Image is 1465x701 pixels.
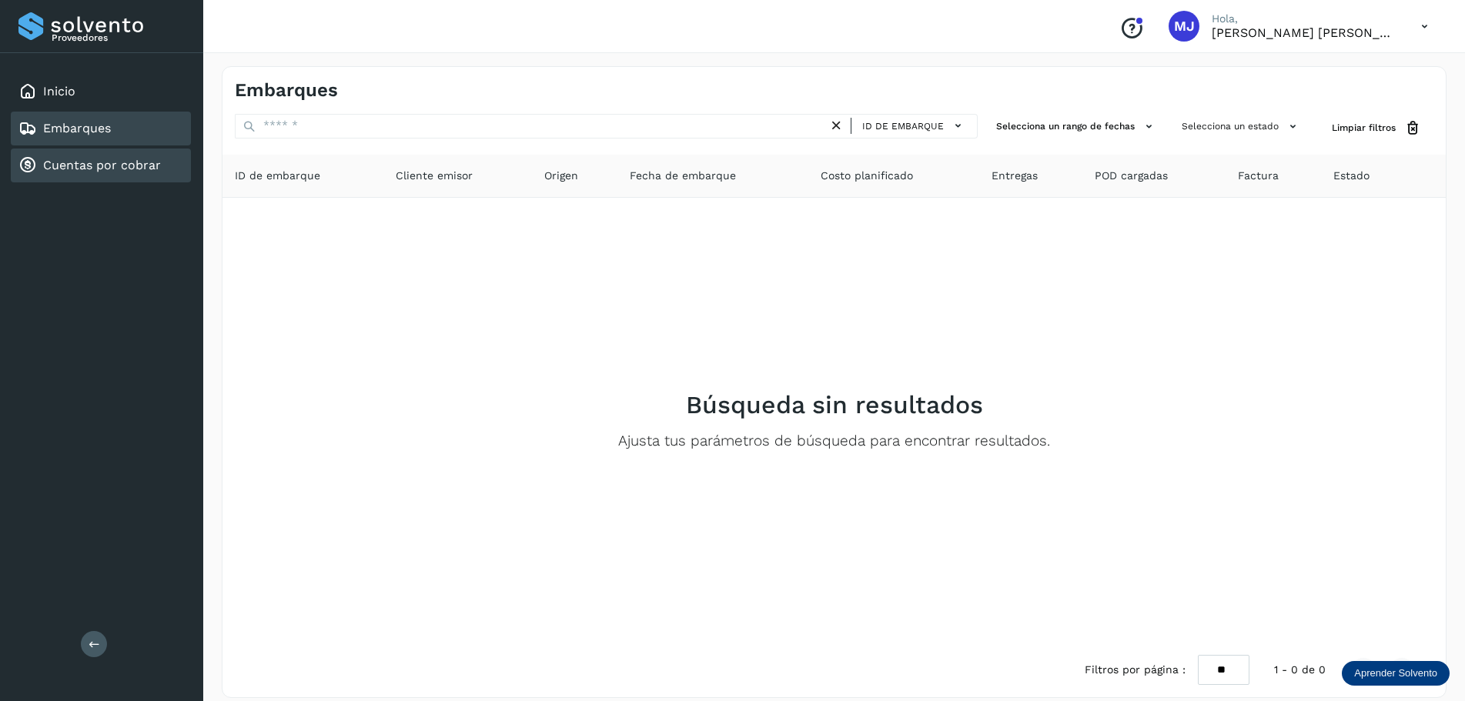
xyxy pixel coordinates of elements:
div: Inicio [11,75,191,108]
a: Cuentas por cobrar [43,158,161,172]
button: Selecciona un estado [1176,114,1307,139]
div: Aprender Solvento [1342,661,1450,686]
span: ID de embarque [235,168,320,184]
div: Embarques [11,112,191,145]
p: Hola, [1212,12,1396,25]
span: Entregas [992,168,1038,184]
p: Ajusta tus parámetros de búsqueda para encontrar resultados. [618,432,1050,450]
span: Origen [544,168,578,184]
p: Militza Jocabeth Pérez Norberto [1212,25,1396,40]
button: ID de embarque [858,115,971,137]
h2: Búsqueda sin resultados [686,390,983,419]
span: Factura [1238,168,1279,184]
span: Cliente emisor [396,168,473,184]
h4: Embarques [235,79,338,102]
span: ID de embarque [862,119,944,133]
span: Filtros por página : [1085,662,1186,678]
p: Proveedores [52,32,185,43]
span: Estado [1333,168,1370,184]
span: Limpiar filtros [1332,121,1396,135]
span: Costo planificado [821,168,913,184]
span: POD cargadas [1095,168,1168,184]
span: Fecha de embarque [630,168,736,184]
a: Embarques [43,121,111,135]
p: Aprender Solvento [1354,667,1437,679]
button: Limpiar filtros [1320,114,1433,142]
button: Selecciona un rango de fechas [990,114,1163,139]
div: Cuentas por cobrar [11,149,191,182]
a: Inicio [43,84,75,98]
span: 1 - 0 de 0 [1274,662,1326,678]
